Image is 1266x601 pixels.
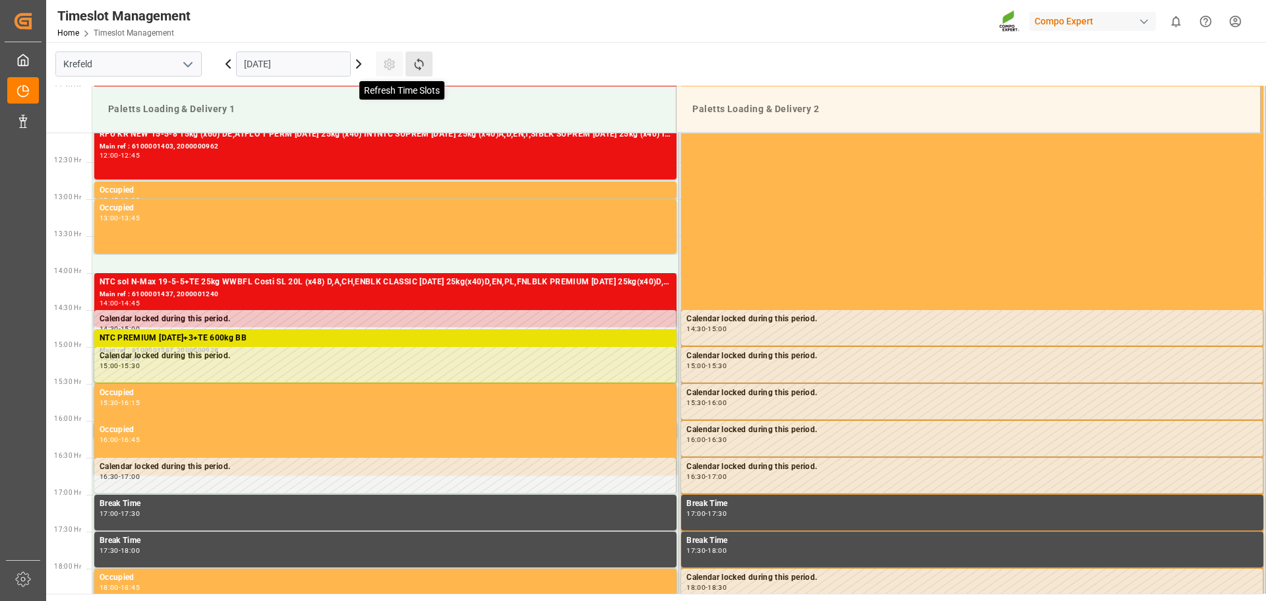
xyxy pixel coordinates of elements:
div: Break Time [100,497,671,511]
div: - [119,585,121,590]
div: 18:00 [708,548,727,554]
div: NTC sol N-Max 19-5-5+TE 25kg WWBFL Costi SL 20L (x48) D,A,CH,ENBLK CLASSIC [DATE] 25kg(x40)D,EN,P... [100,276,671,289]
div: Main ref : 6100001403, 2000000962 [100,141,671,152]
div: Calendar locked during this period. [686,313,1257,326]
div: Occupied [100,571,671,585]
div: - [119,400,121,406]
div: Break Time [686,497,1258,511]
div: 16:15 [121,400,140,406]
div: - [706,474,708,480]
input: DD.MM.YYYY [236,51,351,77]
div: - [119,548,121,554]
div: - [119,437,121,443]
div: - [706,585,708,590]
div: 12:45 [100,197,119,203]
div: Occupied [100,184,671,197]
div: 18:30 [708,585,727,590]
div: Break Time [100,534,671,548]
div: 15:30 [100,400,119,406]
div: 18:00 [121,548,140,554]
div: 16:00 [708,400,727,406]
div: Calendar locked during this period. [100,313,671,326]
span: 16:00 Hr [54,415,81,422]
div: Paletts Loading & Delivery 1 [103,97,665,121]
div: - [119,152,121,158]
div: 16:00 [686,437,706,443]
div: Calendar locked during this period. [686,387,1257,400]
div: - [119,511,121,517]
div: 15:30 [708,363,727,369]
div: - [119,474,121,480]
div: Paletts Loading & Delivery 2 [687,97,1250,121]
div: 12:45 [121,152,140,158]
span: 18:00 Hr [54,563,81,570]
div: Calendar locked during this period. [686,571,1257,585]
div: 15:30 [686,400,706,406]
div: 17:30 [100,548,119,554]
div: 16:45 [121,437,140,443]
div: Calendar locked during this period. [686,350,1257,363]
div: 13:45 [121,215,140,221]
div: Main ref : 6100001587, 2000000928 [100,345,671,356]
div: 15:00 [686,363,706,369]
div: 17:00 [708,474,727,480]
div: - [706,363,708,369]
a: Home [57,28,79,38]
div: - [119,326,121,332]
div: 17:30 [121,511,140,517]
div: - [119,363,121,369]
div: Calendar locked during this period. [100,460,671,474]
div: Compo Expert [1029,12,1156,31]
div: 17:00 [100,511,119,517]
span: 15:30 Hr [54,378,81,385]
span: 17:30 Hr [54,526,81,533]
div: Break Time [686,534,1258,548]
div: 18:45 [121,585,140,590]
div: Calendar locked during this period. [686,424,1257,437]
div: Main ref : 6100001437, 2000001240 [100,289,671,300]
span: 13:00 Hr [54,193,81,201]
button: show 0 new notifications [1161,7,1191,36]
div: 17:00 [686,511,706,517]
div: - [706,511,708,517]
div: 15:00 [100,363,119,369]
div: Calendar locked during this period. [686,460,1257,474]
div: 16:00 [100,437,119,443]
div: - [119,197,121,203]
div: - [706,326,708,332]
div: - [706,548,708,554]
button: Help Center [1191,7,1221,36]
div: 18:00 [100,585,119,590]
div: 14:00 [100,300,119,306]
div: Occupied [100,387,671,400]
div: 17:00 [121,474,140,480]
div: 15:30 [121,363,140,369]
div: 14:45 [121,300,140,306]
div: 16:30 [100,474,119,480]
span: 12:30 Hr [54,156,81,164]
div: 14:30 [686,326,706,332]
div: RFU KR NEW 15-5-8 15kg (x60) DE,ATFLO T PERM [DATE] 25kg (x40) INTNTC SUPREM [DATE] 25kg (x40)A,D... [100,128,671,141]
span: 13:30 Hr [54,230,81,237]
div: 17:30 [686,548,706,554]
input: Type to search/select [55,51,202,77]
div: 14:30 [100,326,119,332]
div: 16:30 [708,437,727,443]
div: - [119,215,121,221]
div: - [119,300,121,306]
div: NTC PREMIUM [DATE]+3+TE 600kg BB [100,332,671,345]
div: 15:00 [121,326,140,332]
div: 17:30 [708,511,727,517]
div: 16:30 [686,474,706,480]
span: 14:00 Hr [54,267,81,274]
span: 14:30 Hr [54,304,81,311]
div: Timeslot Management [57,6,191,26]
div: 13:00 [121,197,140,203]
span: 17:00 Hr [54,489,81,496]
div: 15:00 [708,326,727,332]
button: open menu [177,54,197,75]
img: Screenshot%202023-09-29%20at%2010.02.21.png_1712312052.png [999,10,1020,33]
div: - [706,400,708,406]
span: 15:00 Hr [54,341,81,348]
div: 13:00 [100,215,119,221]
